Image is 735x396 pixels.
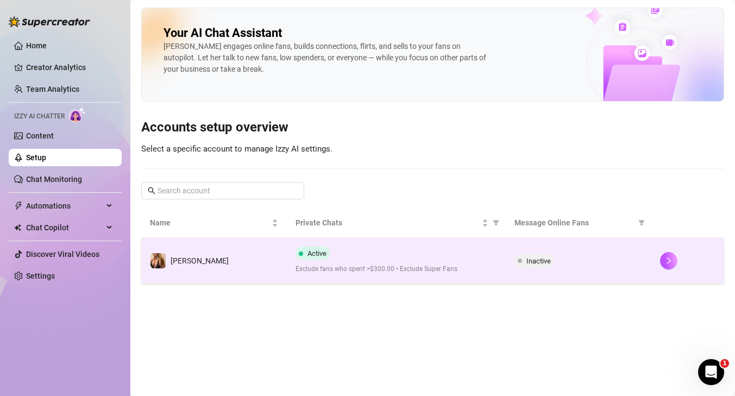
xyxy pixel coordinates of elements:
[493,219,499,226] span: filter
[150,217,269,229] span: Name
[148,187,155,194] span: search
[14,202,23,210] span: thunderbolt
[14,224,21,231] img: Chat Copilot
[26,197,103,215] span: Automations
[636,215,647,231] span: filter
[158,185,289,197] input: Search account
[26,250,99,259] a: Discover Viral Videos
[26,131,54,140] a: Content
[307,249,326,257] span: Active
[164,41,489,75] div: [PERSON_NAME] engages online fans, builds connections, flirts, and sells to your fans on autopilo...
[26,272,55,280] a: Settings
[720,359,729,368] span: 1
[26,175,82,184] a: Chat Monitoring
[660,252,677,269] button: right
[698,359,724,385] iframe: Intercom live chat
[26,41,47,50] a: Home
[287,208,505,238] th: Private Chats
[141,119,724,136] h3: Accounts setup overview
[14,111,65,122] span: Izzy AI Chatter
[638,219,645,226] span: filter
[296,217,479,229] span: Private Chats
[141,208,287,238] th: Name
[164,26,282,41] h2: Your AI Chat Assistant
[26,85,79,93] a: Team Analytics
[26,219,103,236] span: Chat Copilot
[514,217,634,229] span: Message Online Fans
[9,16,90,27] img: logo-BBDzfeDw.svg
[296,264,497,274] span: Exclude fans who spent >$300.00 • Exclude Super Fans
[150,253,166,268] img: Noelle
[26,153,46,162] a: Setup
[69,107,86,123] img: AI Chatter
[491,215,501,231] span: filter
[526,257,551,265] span: Inactive
[141,144,332,154] span: Select a specific account to manage Izzy AI settings.
[171,256,229,265] span: [PERSON_NAME]
[665,257,673,265] span: right
[26,59,113,76] a: Creator Analytics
